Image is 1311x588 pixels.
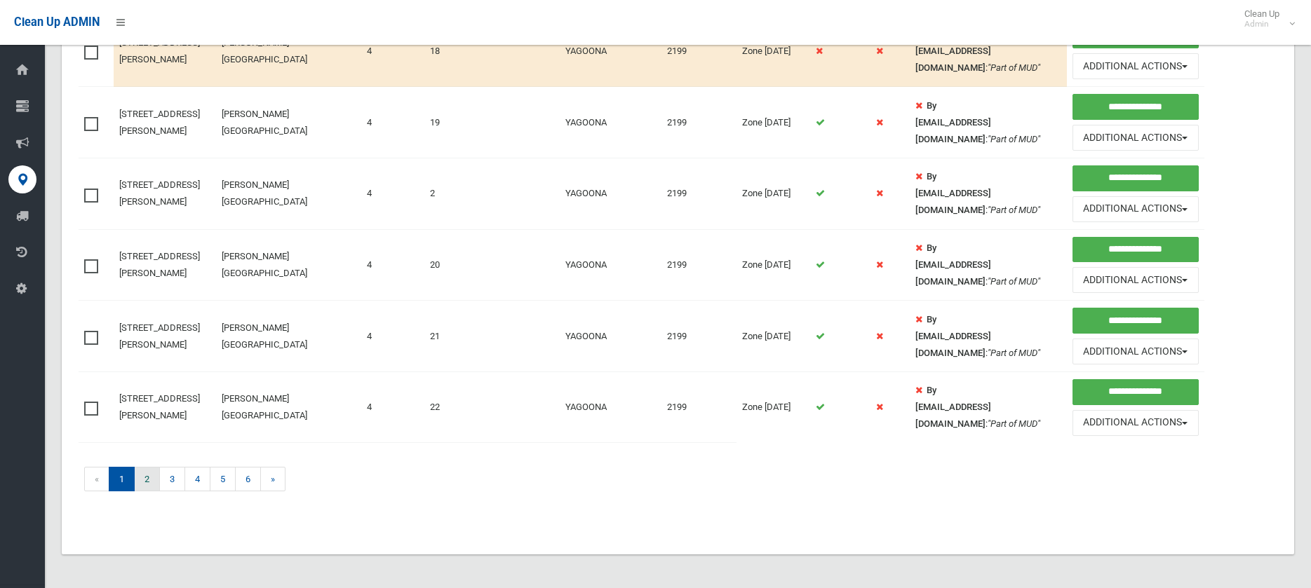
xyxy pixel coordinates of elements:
td: 4 [361,15,424,87]
td: YAGOONA [560,229,661,301]
a: 4 [184,467,210,491]
button: Additional Actions [1073,125,1198,151]
td: 4 [361,301,424,372]
strong: By [EMAIL_ADDRESS][DOMAIN_NAME] [915,100,991,144]
td: YAGOONA [560,158,661,229]
strong: By [EMAIL_ADDRESS][DOMAIN_NAME] [915,171,991,215]
td: [PERSON_NAME][GEOGRAPHIC_DATA] [216,301,361,372]
td: Zone [DATE] [737,87,809,158]
td: : [910,15,1067,87]
td: YAGOONA [560,371,661,442]
em: "Part of MUD" [988,62,1040,73]
td: 4 [361,158,424,229]
td: 22 [424,371,478,442]
a: [STREET_ADDRESS][PERSON_NAME] [119,322,200,350]
span: « [84,467,109,491]
td: [PERSON_NAME][GEOGRAPHIC_DATA] [216,229,361,301]
em: "Part of MUD" [988,276,1040,287]
button: Additional Actions [1073,410,1198,436]
button: Additional Actions [1073,196,1198,222]
td: YAGOONA [560,87,661,158]
td: [PERSON_NAME][GEOGRAPHIC_DATA] [216,15,361,87]
em: "Part of MUD" [988,348,1040,358]
td: 4 [361,87,424,158]
td: : [910,371,1067,442]
a: » [260,467,285,491]
td: 2199 [661,229,737,301]
td: : [910,301,1067,372]
button: Additional Actions [1073,267,1198,293]
em: "Part of MUD" [988,205,1040,215]
a: 5 [210,467,236,491]
td: 2 [424,158,478,229]
td: YAGOONA [560,15,661,87]
button: Additional Actions [1073,53,1198,79]
td: Zone [DATE] [737,301,809,372]
td: 19 [424,87,478,158]
small: Admin [1244,19,1279,29]
td: [PERSON_NAME][GEOGRAPHIC_DATA] [216,371,361,442]
td: [PERSON_NAME][GEOGRAPHIC_DATA] [216,158,361,229]
td: Zone [DATE] [737,229,809,301]
td: 4 [361,371,424,442]
strong: By [EMAIL_ADDRESS][DOMAIN_NAME] [915,385,991,429]
strong: By [EMAIL_ADDRESS][DOMAIN_NAME] [915,242,991,287]
a: [STREET_ADDRESS][PERSON_NAME] [119,251,200,278]
td: 4 [361,229,424,301]
td: [PERSON_NAME][GEOGRAPHIC_DATA] [216,87,361,158]
button: Additional Actions [1073,339,1198,364]
a: 3 [159,467,185,491]
td: : [910,158,1067,229]
td: 2199 [661,371,737,442]
strong: By [EMAIL_ADDRESS][DOMAIN_NAME] [915,314,991,358]
td: 18 [424,15,478,87]
span: Clean Up ADMIN [14,15,100,29]
td: 2199 [661,15,737,87]
td: 20 [424,229,478,301]
em: "Part of MUD" [988,134,1040,144]
a: 2 [134,467,160,491]
span: 1 [109,467,135,491]
td: 2199 [661,158,737,229]
td: 21 [424,301,478,372]
td: 2199 [661,301,737,372]
a: [STREET_ADDRESS][PERSON_NAME] [119,109,200,136]
td: Zone [DATE] [737,158,809,229]
strong: By [EMAIL_ADDRESS][DOMAIN_NAME] [915,29,991,73]
em: "Part of MUD" [988,418,1040,429]
td: 2199 [661,87,737,158]
a: [STREET_ADDRESS][PERSON_NAME] [119,37,200,64]
span: Clean Up [1237,8,1293,29]
td: YAGOONA [560,301,661,372]
td: Zone [DATE] [737,15,809,87]
td: : [910,229,1067,301]
td: : [910,87,1067,158]
td: Zone [DATE] [737,371,809,442]
a: [STREET_ADDRESS][PERSON_NAME] [119,393,200,421]
a: [STREET_ADDRESS][PERSON_NAME] [119,179,200,207]
a: 6 [235,467,261,491]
